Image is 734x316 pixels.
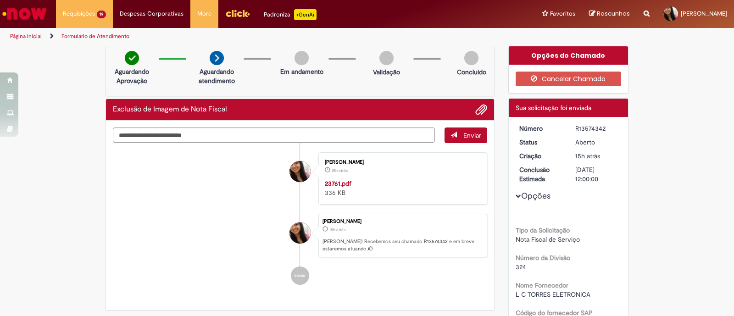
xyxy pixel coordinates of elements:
[113,143,487,294] ul: Histórico de tíquete
[509,46,628,65] div: Opções do Chamado
[280,67,323,76] p: Em andamento
[373,67,400,77] p: Validação
[332,168,348,173] time: 28/09/2025 22:04:32
[113,128,435,143] textarea: Digite sua mensagem aqui...
[195,67,239,85] p: Aguardando atendimento
[329,227,345,233] time: 28/09/2025 22:04:35
[1,5,48,23] img: ServiceNow
[516,254,570,262] b: Número da Divisão
[323,219,482,224] div: [PERSON_NAME]
[97,11,106,18] span: 19
[597,9,630,18] span: Rascunhos
[516,235,580,244] span: Nota Fiscal de Serviço
[516,263,526,271] span: 324
[289,161,311,182] div: Amanda Silva Leles
[475,104,487,116] button: Adicionar anexos
[457,67,486,77] p: Concluído
[445,128,487,143] button: Enviar
[63,9,95,18] span: Requisições
[512,138,569,147] dt: Status
[512,151,569,161] dt: Criação
[332,168,348,173] span: 15h atrás
[289,222,311,244] div: Amanda Silva Leles
[463,131,481,139] span: Enviar
[113,214,487,258] li: Amanda Silva Leles
[516,104,591,112] span: Sua solicitação foi enviada
[61,33,129,40] a: Formulário de Atendimento
[295,51,309,65] img: img-circle-grey.png
[125,51,139,65] img: check-circle-green.png
[197,9,211,18] span: More
[329,227,345,233] span: 15h atrás
[325,179,351,188] a: 23761.pdf
[110,67,154,85] p: Aguardando Aprovação
[294,9,317,20] p: +GenAi
[120,9,183,18] span: Despesas Corporativas
[379,51,394,65] img: img-circle-grey.png
[575,151,618,161] div: 28/09/2025 22:04:35
[7,28,483,45] ul: Trilhas de página
[575,138,618,147] div: Aberto
[575,165,618,183] div: [DATE] 12:00:00
[210,51,224,65] img: arrow-next.png
[589,10,630,18] a: Rascunhos
[575,124,618,133] div: R13574342
[264,9,317,20] div: Padroniza
[575,152,600,160] span: 15h atrás
[516,290,590,299] span: L C TORRES ELETRONICA
[10,33,42,40] a: Página inicial
[512,165,569,183] dt: Conclusão Estimada
[113,105,227,114] h2: Exclusão de Imagem de Nota Fiscal Histórico de tíquete
[681,10,727,17] span: [PERSON_NAME]
[516,226,570,234] b: Tipo da Solicitação
[550,9,575,18] span: Favoritos
[516,281,568,289] b: Nome Fornecedor
[512,124,569,133] dt: Número
[225,6,250,20] img: click_logo_yellow_360x200.png
[325,160,478,165] div: [PERSON_NAME]
[323,238,482,252] p: [PERSON_NAME]! Recebemos seu chamado R13574342 e em breve estaremos atuando.
[575,152,600,160] time: 28/09/2025 22:04:35
[464,51,478,65] img: img-circle-grey.png
[516,72,622,86] button: Cancelar Chamado
[325,179,478,197] div: 336 KB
